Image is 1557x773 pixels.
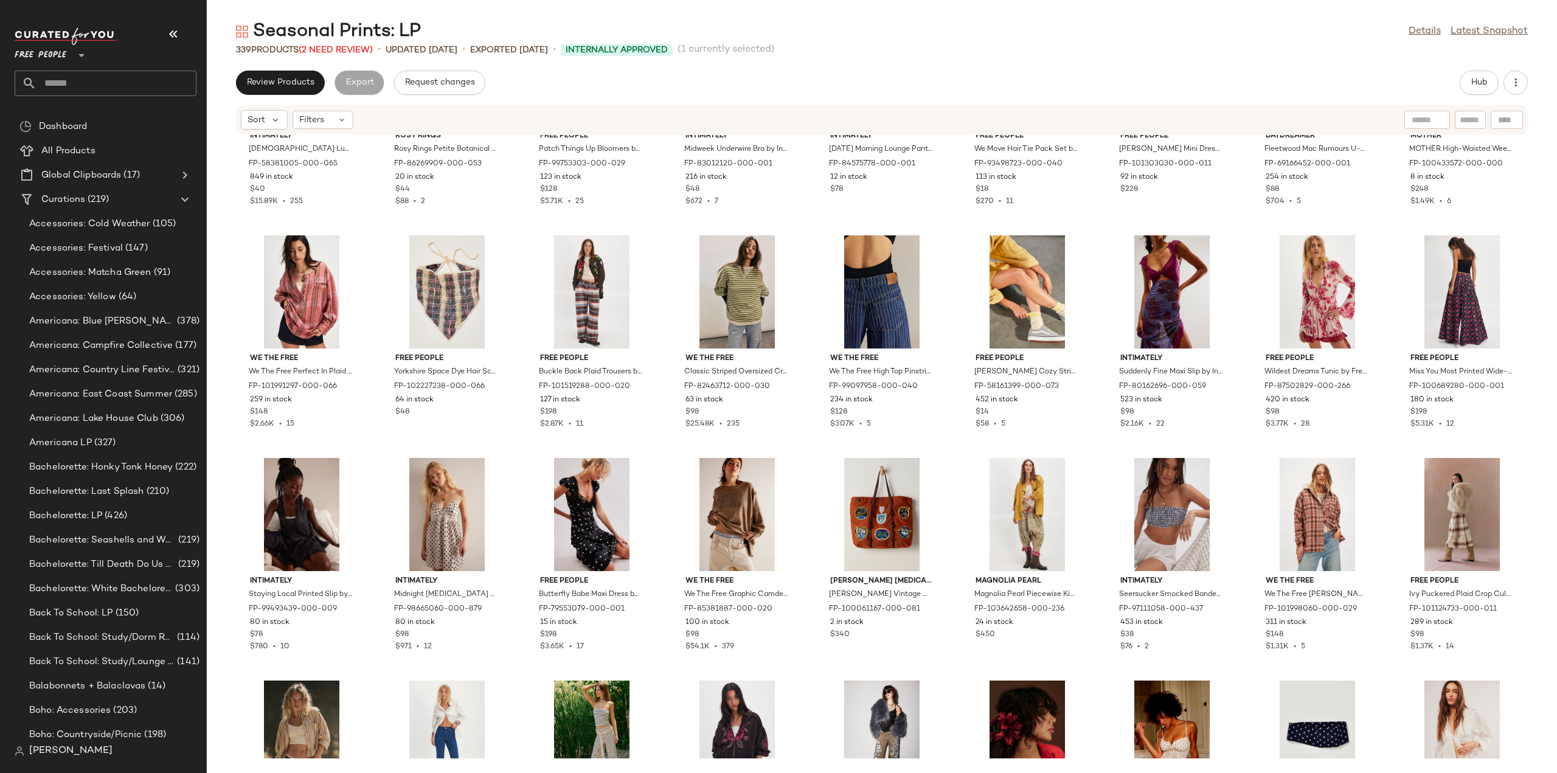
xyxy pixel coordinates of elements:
span: [PERSON_NAME] Vintage Climb Tote Bag by [PERSON_NAME] [MEDICAL_DATA] at Free People in [GEOGRAPHI... [829,589,932,600]
span: FP-101303030-000-011 [1119,159,1212,170]
span: Filters [299,114,324,127]
span: $1.31K [1266,643,1289,651]
span: $672 [685,198,702,206]
span: FP-103642658-000-236 [974,604,1064,615]
span: Americana: Country Line Festival [29,363,175,377]
span: $270 [976,198,994,206]
span: FP-83012120-000-001 [684,159,772,170]
span: 259 in stock [250,395,292,406]
img: svg%3e [15,746,24,756]
span: 15 in stock [540,617,577,628]
span: $48 [395,407,409,418]
span: • [278,198,290,206]
span: We The Free [685,353,789,364]
span: $228 [1120,184,1138,195]
span: 12 [1446,420,1454,428]
span: FP-99753303-000-029 [539,159,625,170]
span: 17 [577,643,584,651]
span: [PERSON_NAME] [MEDICAL_DATA] [830,576,934,587]
span: $971 [395,643,412,651]
span: $44 [395,184,410,195]
span: FP-101991297-000-066 [249,381,337,392]
span: We The Free [PERSON_NAME] Plaid Shirt at Free People in Brown, Size: L [1264,589,1368,600]
span: $148 [1266,629,1283,640]
span: Curations [41,193,85,207]
span: Intimately [250,131,353,142]
span: $98 [1120,407,1134,418]
span: • [715,420,727,428]
span: • [378,43,381,57]
span: $15.89K [250,198,278,206]
span: Americana: Blue [PERSON_NAME] Baby [29,314,175,328]
span: • [564,420,576,428]
img: 100689280_001_b [1401,235,1524,348]
span: 7 [715,198,718,206]
span: 2 [421,198,425,206]
span: $148 [250,407,268,418]
span: $248 [1410,184,1428,195]
span: FP-84575778-000-001 [829,159,915,170]
img: svg%3e [236,26,248,38]
span: 5 [1297,198,1301,206]
span: Intimately [395,576,499,587]
img: cfy_white_logo.C9jOOHJF.svg [15,28,118,45]
span: (426) [102,509,127,523]
span: $5.71K [540,198,563,206]
img: 98665060_879_a [386,458,508,571]
span: FP-99097958-000-040 [829,381,918,392]
span: Free People [976,353,1079,364]
span: Free People [1266,353,1369,364]
span: FP-87502829-000-266 [1264,381,1350,392]
span: We The Free [250,353,353,364]
span: (2 Need Review) [299,46,373,55]
span: (114) [175,631,199,645]
span: FP-80162696-000-059 [1119,381,1206,392]
img: 101998060_029_a [1256,458,1379,571]
span: We The Free Graphic Camden Pullover at Free People in Brown, Size: M [684,589,788,600]
span: • [563,198,575,206]
span: Hub [1471,78,1488,88]
span: [PERSON_NAME] Cozy Stripe Socks by Free People in Yellow [974,367,1078,378]
span: (1 currently selected) [678,43,775,57]
span: (327) [92,436,116,450]
img: 82463712_030_a [676,235,799,348]
span: 216 in stock [685,172,727,183]
span: $198 [540,407,557,418]
div: Products [236,44,373,57]
span: $1.37K [1410,643,1434,651]
span: Bachelorette: Till Death Do Us Party [29,558,176,572]
span: FP-85381887-000-020 [684,604,772,615]
span: Suddenly Fine Maxi Slip by Intimately at Free People in Purple, Size: XS [1119,367,1222,378]
span: FP-98665060-000-879 [394,604,482,615]
span: (141) [175,655,199,669]
img: 85381887_020_a [676,458,799,571]
span: Accessories: Cold Weather [29,217,150,231]
span: 289 in stock [1410,617,1453,628]
span: Intimately [1120,576,1224,587]
span: Staying Local Printed Slip by Intimately at Free People in Black, Size: S [249,589,352,600]
img: 101519288_020_a [530,235,653,348]
span: (177) [173,339,196,353]
img: 87502829_266_a [1256,235,1379,348]
span: • [994,198,1006,206]
span: $2.87K [540,420,564,428]
span: 63 in stock [685,395,723,406]
span: • [1289,643,1301,651]
span: [PERSON_NAME] Mini Dress by Free People in White, Size: XL [1119,144,1222,155]
span: 2 [1145,643,1149,651]
span: Rosy Rings [395,131,499,142]
span: 849 in stock [250,172,293,183]
span: (150) [113,606,139,620]
span: 5 [1001,420,1005,428]
span: 254 in stock [1266,172,1308,183]
span: $58 [976,420,989,428]
span: 113 in stock [976,172,1016,183]
span: $98 [1266,407,1279,418]
span: 100 in stock [685,617,729,628]
img: 79553079_001_a [530,458,653,571]
span: Accessories: Yellow [29,290,116,304]
span: (321) [175,363,199,377]
span: Free People [1410,576,1514,587]
span: Free People [976,131,1079,142]
img: 102227238_066_b [386,235,508,348]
